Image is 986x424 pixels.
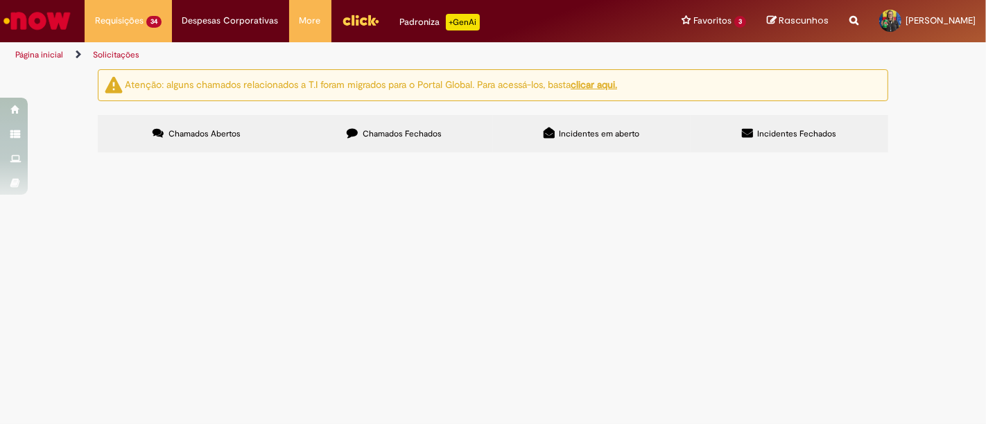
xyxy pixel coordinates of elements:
span: Incidentes em aberto [560,128,640,139]
img: ServiceNow [1,7,73,35]
a: clicar aqui. [571,78,617,91]
span: Chamados Abertos [168,128,241,139]
p: +GenAi [446,14,480,30]
span: Despesas Corporativas [182,14,279,28]
img: click_logo_yellow_360x200.png [342,10,379,30]
span: Favoritos [693,14,732,28]
span: Requisições [95,14,144,28]
ng-bind-html: Atenção: alguns chamados relacionados a T.I foram migrados para o Portal Global. Para acessá-los,... [125,78,617,91]
a: Solicitações [93,49,139,60]
div: Padroniza [400,14,480,30]
span: 34 [146,16,162,28]
span: Incidentes Fechados [758,128,837,139]
span: 3 [734,16,746,28]
a: Página inicial [15,49,63,60]
span: [PERSON_NAME] [906,15,976,26]
span: Rascunhos [779,14,829,27]
ul: Trilhas de página [10,42,647,68]
span: More [300,14,321,28]
a: Rascunhos [767,15,829,28]
span: Chamados Fechados [363,128,442,139]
